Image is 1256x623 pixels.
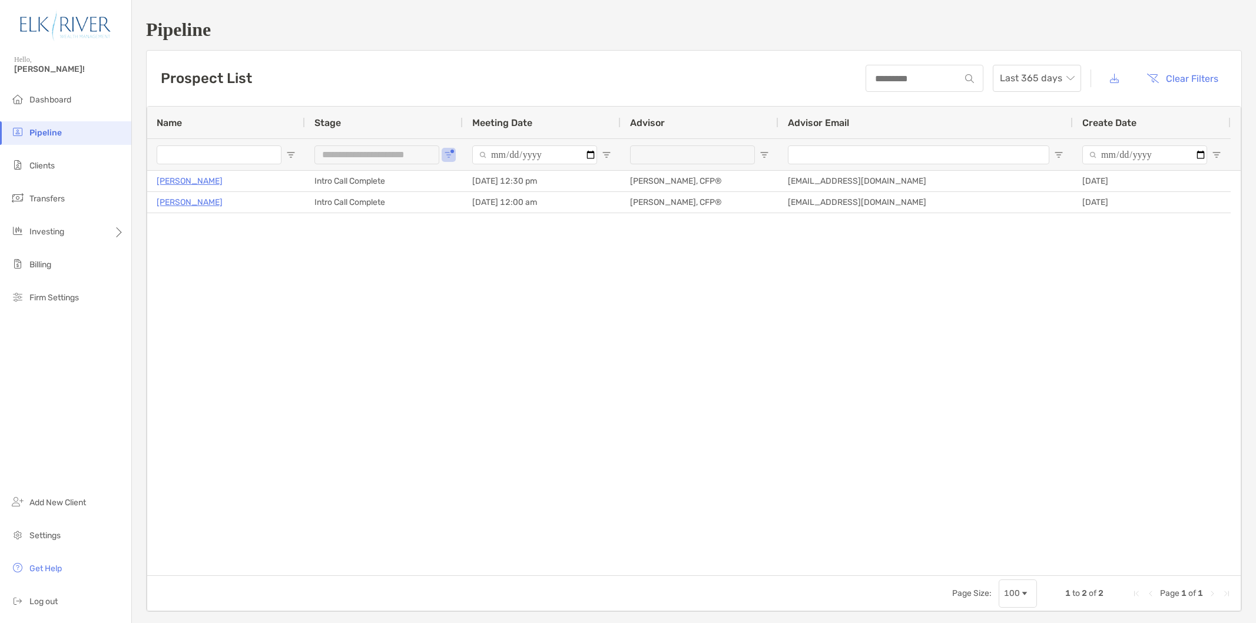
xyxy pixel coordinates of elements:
[999,579,1037,608] div: Page Size
[29,194,65,204] span: Transfers
[1073,192,1231,213] div: [DATE]
[463,171,621,191] div: [DATE] 12:30 pm
[11,158,25,172] img: clients icon
[760,150,769,160] button: Open Filter Menu
[157,174,223,188] a: [PERSON_NAME]
[778,171,1073,191] div: [EMAIL_ADDRESS][DOMAIN_NAME]
[29,597,58,607] span: Log out
[1073,171,1231,191] div: [DATE]
[29,95,71,105] span: Dashboard
[621,171,778,191] div: [PERSON_NAME], CFP®
[11,290,25,304] img: firm-settings icon
[463,192,621,213] div: [DATE] 12:00 am
[286,150,296,160] button: Open Filter Menu
[1212,150,1221,160] button: Open Filter Menu
[1132,589,1141,598] div: First Page
[11,495,25,509] img: add_new_client icon
[965,74,974,83] img: input icon
[1004,588,1020,598] div: 100
[1082,588,1087,598] span: 2
[29,227,64,237] span: Investing
[157,195,223,210] a: [PERSON_NAME]
[11,224,25,238] img: investing icon
[630,117,665,128] span: Advisor
[788,117,849,128] span: Advisor Email
[157,145,281,164] input: Name Filter Input
[1082,117,1136,128] span: Create Date
[788,145,1049,164] input: Advisor Email Filter Input
[778,192,1073,213] div: [EMAIL_ADDRESS][DOMAIN_NAME]
[1198,588,1203,598] span: 1
[1054,150,1063,160] button: Open Filter Menu
[14,64,124,74] span: [PERSON_NAME]!
[11,594,25,608] img: logout icon
[1138,65,1227,91] button: Clear Filters
[1222,589,1231,598] div: Last Page
[29,531,61,541] span: Settings
[11,257,25,271] img: billing icon
[29,498,86,508] span: Add New Client
[1089,588,1096,598] span: of
[1000,65,1074,91] span: Last 365 days
[1160,588,1179,598] span: Page
[29,128,62,138] span: Pipeline
[161,70,252,87] h3: Prospect List
[29,161,55,171] span: Clients
[157,117,182,128] span: Name
[444,150,453,160] button: Open Filter Menu
[11,92,25,106] img: dashboard icon
[11,191,25,205] img: transfers icon
[1098,588,1103,598] span: 2
[29,564,62,574] span: Get Help
[472,117,532,128] span: Meeting Date
[1072,588,1080,598] span: to
[11,125,25,139] img: pipeline icon
[29,293,79,303] span: Firm Settings
[14,5,117,47] img: Zoe Logo
[1082,145,1207,164] input: Create Date Filter Input
[146,19,1242,41] h1: Pipeline
[952,588,992,598] div: Page Size:
[1208,589,1217,598] div: Next Page
[472,145,597,164] input: Meeting Date Filter Input
[1181,588,1187,598] span: 1
[305,192,463,213] div: Intro Call Complete
[314,117,341,128] span: Stage
[11,561,25,575] img: get-help icon
[1065,588,1071,598] span: 1
[305,171,463,191] div: Intro Call Complete
[29,260,51,270] span: Billing
[11,528,25,542] img: settings icon
[1146,589,1155,598] div: Previous Page
[602,150,611,160] button: Open Filter Menu
[1188,588,1196,598] span: of
[621,192,778,213] div: [PERSON_NAME], CFP®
